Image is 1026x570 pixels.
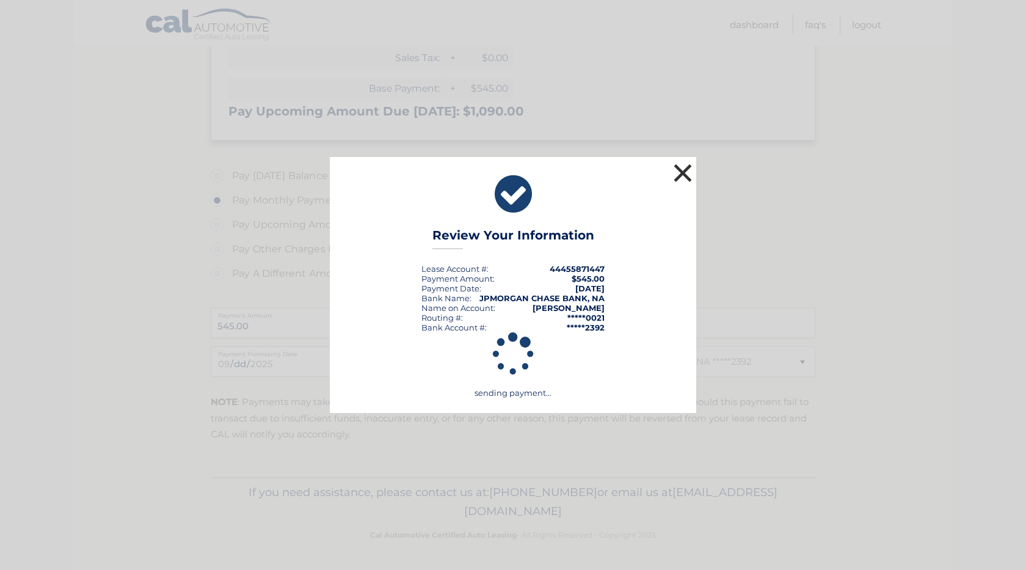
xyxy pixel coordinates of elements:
strong: [PERSON_NAME] [533,303,605,313]
strong: JPMORGAN CHASE BANK, NA [479,293,605,303]
strong: 44455871447 [550,264,605,274]
h3: Review Your Information [432,228,594,249]
button: × [671,161,695,185]
span: $545.00 [572,274,605,283]
div: Bank Name: [421,293,471,303]
span: Payment Date [421,283,479,293]
div: Lease Account #: [421,264,489,274]
div: sending payment... [345,332,681,398]
div: Bank Account #: [421,323,487,332]
span: [DATE] [575,283,605,293]
div: Routing #: [421,313,463,323]
div: : [421,283,481,293]
div: Name on Account: [421,303,495,313]
div: Payment Amount: [421,274,495,283]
